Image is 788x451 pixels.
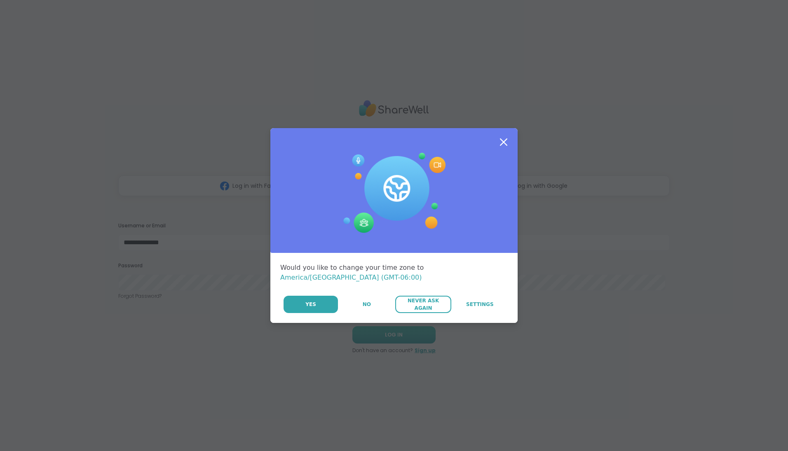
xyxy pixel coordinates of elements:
[395,296,451,313] button: Never Ask Again
[452,296,508,313] a: Settings
[339,296,394,313] button: No
[466,301,494,308] span: Settings
[342,153,446,234] img: Session Experience
[305,301,316,308] span: Yes
[280,273,422,281] span: America/[GEOGRAPHIC_DATA] (GMT-06:00)
[284,296,338,313] button: Yes
[363,301,371,308] span: No
[399,297,447,312] span: Never Ask Again
[280,263,508,283] div: Would you like to change your time zone to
